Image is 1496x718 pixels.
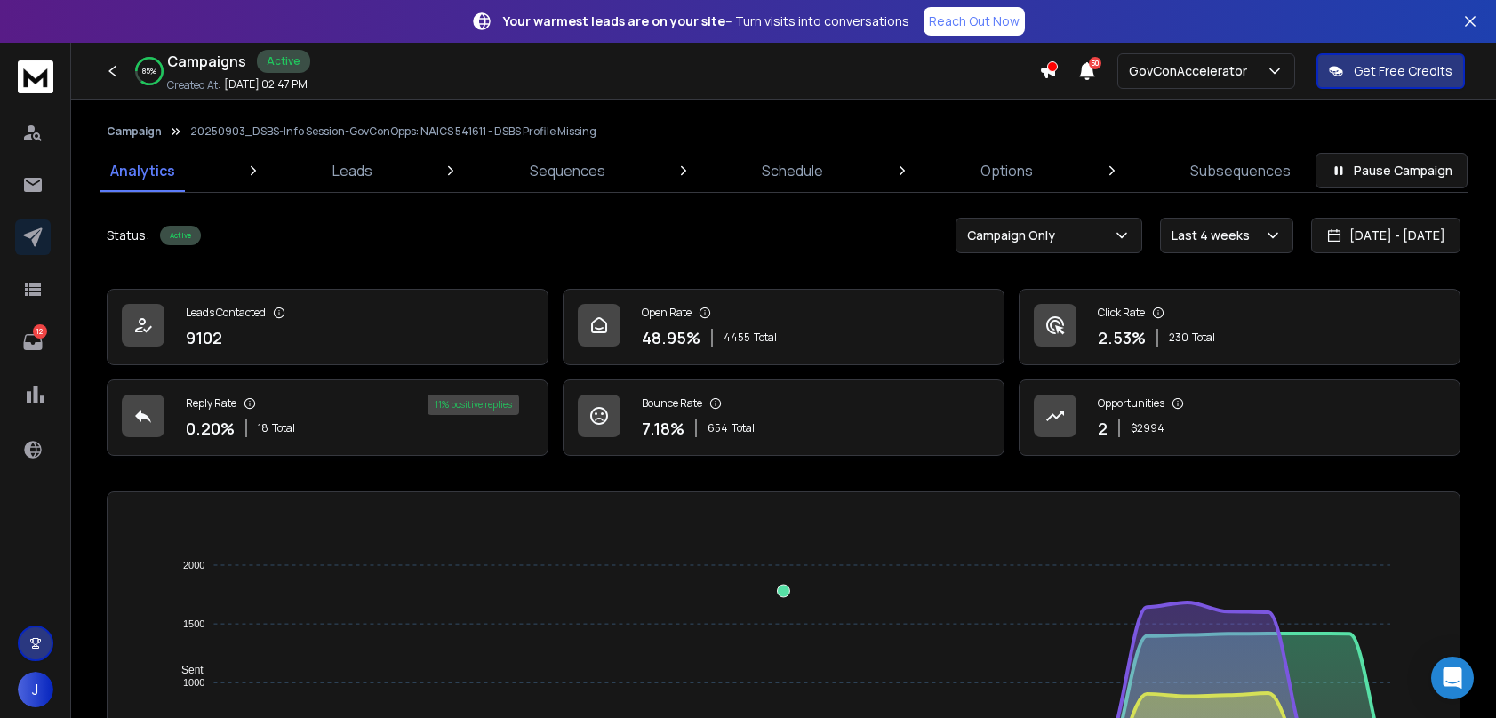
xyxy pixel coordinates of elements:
p: 20250903_DSBS-Info Session-GovConOpps: NAICS 541611 - DSBS Profile Missing [190,124,596,139]
p: Campaign Only [967,227,1062,244]
p: Sequences [530,160,605,181]
a: Bounce Rate7.18%654Total [563,379,1004,456]
div: Open Intercom Messenger [1431,657,1474,699]
p: Created At: [167,78,220,92]
span: 4455 [724,331,750,345]
button: J [18,672,53,707]
p: [DATE] 02:47 PM [224,77,308,92]
a: Leads Contacted9102 [107,289,548,365]
p: 2 [1098,416,1108,441]
a: Subsequences [1180,149,1301,192]
p: 2.53 % [1098,325,1146,350]
img: logo [18,60,53,93]
button: [DATE] - [DATE] [1311,218,1460,253]
a: Leads [322,149,383,192]
a: Open Rate48.95%4455Total [563,289,1004,365]
p: Options [980,160,1033,181]
p: 85 % [142,66,156,76]
p: Schedule [762,160,823,181]
button: Campaign [107,124,162,139]
span: Total [1192,331,1215,345]
p: Analytics [110,160,175,181]
span: Sent [168,664,204,676]
button: Get Free Credits [1316,53,1465,89]
span: 230 [1169,331,1188,345]
p: 7.18 % [642,416,684,441]
a: Schedule [751,149,834,192]
p: Get Free Credits [1354,62,1452,80]
p: Reply Rate [186,396,236,411]
p: Open Rate [642,306,692,320]
p: Last 4 weeks [1172,227,1257,244]
p: 9102 [186,325,222,350]
p: Leads Contacted [186,306,266,320]
p: Leads [332,160,372,181]
tspan: 2000 [183,560,204,570]
div: 11 % positive replies [428,395,519,415]
a: Options [970,149,1044,192]
a: Sequences [519,149,616,192]
span: 654 [708,421,728,435]
p: Subsequences [1190,160,1291,181]
a: Analytics [100,149,186,192]
a: 12 [15,324,51,360]
h1: Campaigns [167,51,246,72]
button: Pause Campaign [1316,153,1468,188]
p: – Turn visits into conversations [503,12,909,30]
p: 48.95 % [642,325,700,350]
p: Opportunities [1098,396,1164,411]
p: Status: [107,227,149,244]
span: Total [754,331,777,345]
strong: Your warmest leads are on your site [503,12,725,29]
tspan: 1500 [183,618,204,629]
a: Reach Out Now [924,7,1025,36]
a: Click Rate2.53%230Total [1019,289,1460,365]
p: 12 [33,324,47,339]
p: 0.20 % [186,416,235,441]
p: $ 2994 [1131,421,1164,435]
div: Active [257,50,310,73]
span: Total [732,421,755,435]
a: Opportunities2$2994 [1019,379,1460,456]
span: 18 [258,421,268,435]
span: 50 [1089,57,1101,69]
p: Reach Out Now [929,12,1020,30]
p: Click Rate [1098,306,1145,320]
a: Reply Rate0.20%18Total11% positive replies [107,379,548,456]
div: Active [160,226,201,245]
span: Total [272,421,295,435]
tspan: 1000 [183,677,204,688]
p: GovConAccelerator [1129,62,1254,80]
p: Bounce Rate [642,396,702,411]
